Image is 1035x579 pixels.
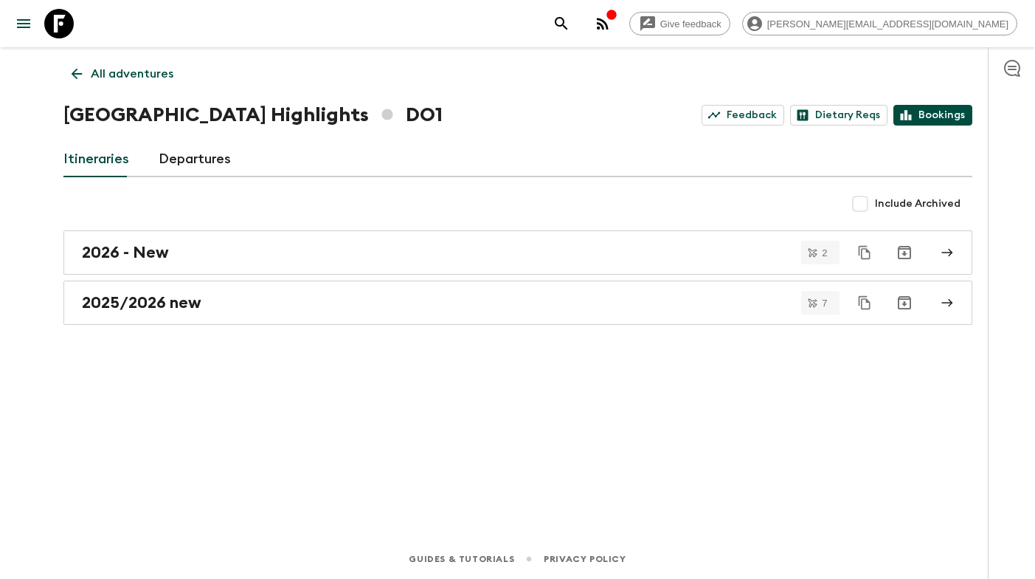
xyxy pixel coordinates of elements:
[813,248,836,258] span: 2
[159,142,231,177] a: Departures
[82,243,169,262] h2: 2026 - New
[851,289,878,316] button: Duplicate
[759,18,1017,30] span: [PERSON_NAME][EMAIL_ADDRESS][DOMAIN_NAME]
[742,12,1017,35] div: [PERSON_NAME][EMAIL_ADDRESS][DOMAIN_NAME]
[629,12,730,35] a: Give feedback
[63,281,972,325] a: 2025/2026 new
[790,105,887,126] a: Dietary Reqs
[893,105,972,126] a: Bookings
[9,9,38,38] button: menu
[82,293,201,312] h2: 2025/2026 new
[890,288,919,318] button: Archive
[91,65,173,83] p: All adventures
[544,551,626,567] a: Privacy Policy
[851,239,878,266] button: Duplicate
[702,105,784,126] a: Feedback
[63,230,972,275] a: 2026 - New
[63,59,181,89] a: All adventures
[875,196,960,211] span: Include Archived
[63,100,443,130] h1: [GEOGRAPHIC_DATA] Highlights DO1
[813,298,836,308] span: 7
[547,9,576,38] button: search adventures
[409,551,514,567] a: Guides & Tutorials
[652,18,730,30] span: Give feedback
[890,238,919,267] button: Archive
[63,142,129,177] a: Itineraries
